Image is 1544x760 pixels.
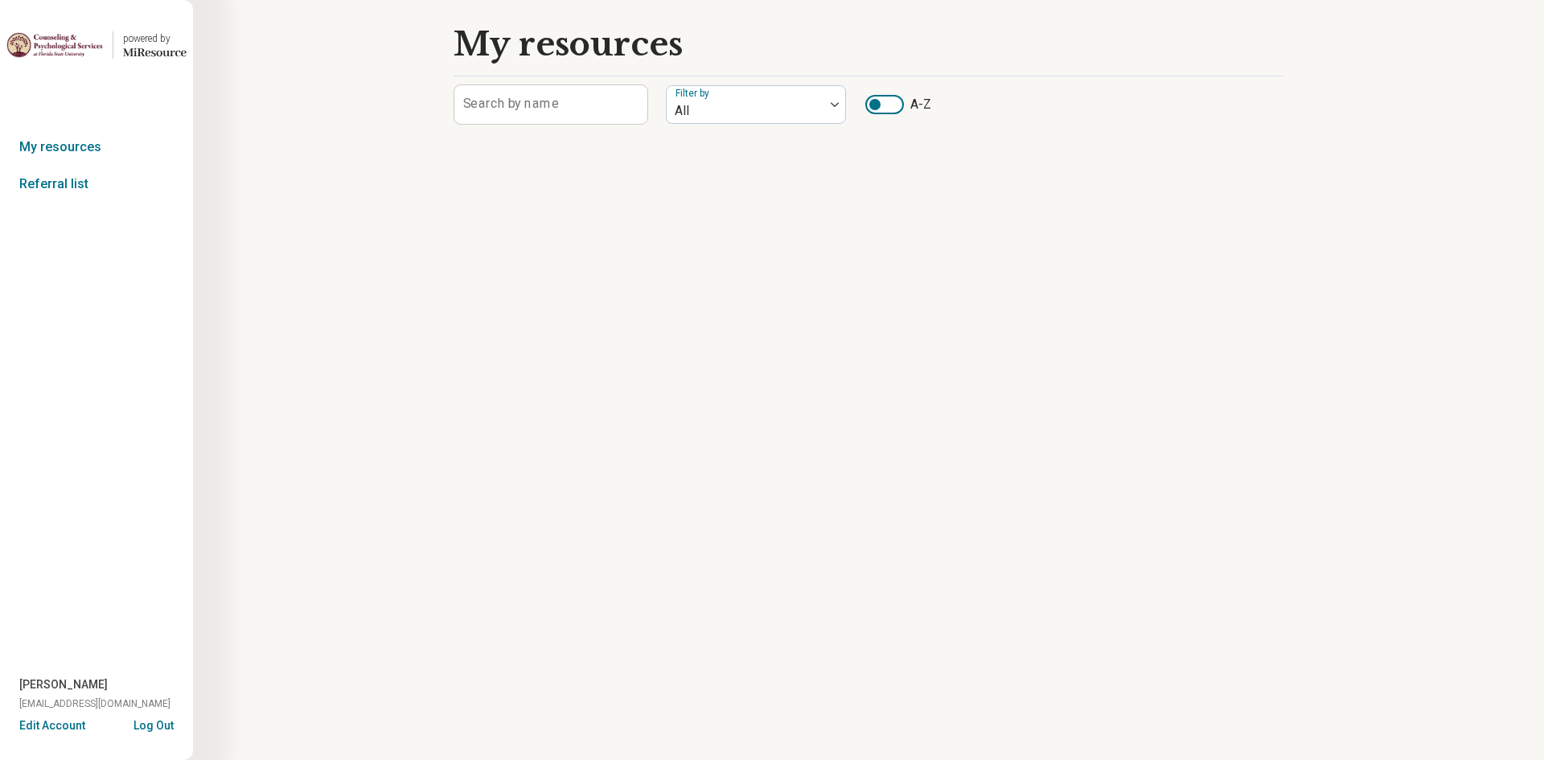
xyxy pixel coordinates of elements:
[19,717,85,734] button: Edit Account
[123,31,187,46] div: powered by
[463,97,559,110] label: Search by name
[19,696,170,711] span: [EMAIL_ADDRESS][DOMAIN_NAME]
[6,26,103,64] img: Florida State University
[6,26,187,64] a: Florida State Universitypowered by
[675,88,712,99] label: Filter by
[19,676,108,693] span: [PERSON_NAME]
[865,95,931,114] label: A-Z
[454,26,683,63] h1: My resources
[133,717,174,730] button: Log Out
